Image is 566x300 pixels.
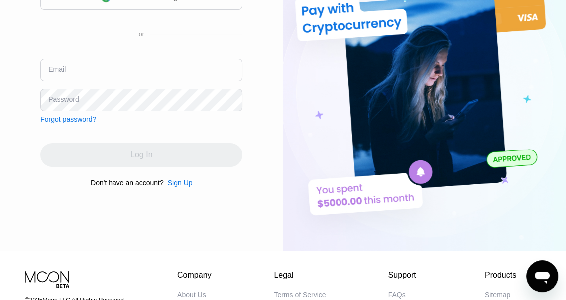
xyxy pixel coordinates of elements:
[526,260,558,292] iframe: Button to launch messaging window
[48,65,66,73] div: Email
[40,115,96,123] div: Forgot password?
[177,291,206,299] div: About Us
[274,291,326,299] div: Terms of Service
[485,291,510,299] div: Sitemap
[168,179,193,187] div: Sign Up
[91,179,164,187] div: Don't have an account?
[164,179,193,187] div: Sign Up
[177,271,212,280] div: Company
[48,95,79,103] div: Password
[485,271,516,280] div: Products
[274,271,326,280] div: Legal
[388,291,406,299] div: FAQs
[139,31,144,38] div: or
[388,271,423,280] div: Support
